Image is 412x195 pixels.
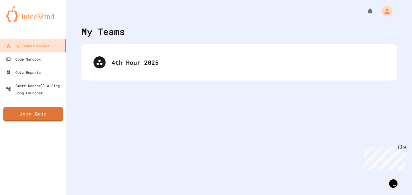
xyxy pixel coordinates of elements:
img: logo-orange.svg [6,6,60,22]
div: My Teams/Classes [6,42,49,49]
div: Chat with us now!Close [2,2,42,38]
iframe: chat widget [362,145,406,170]
div: Code Sandbox [6,55,41,63]
div: 4th Hour 2025 [87,50,391,74]
iframe: chat widget [387,171,406,189]
div: My Teams [81,25,125,38]
div: My Account [375,4,394,18]
div: 4th Hour 2025 [112,58,385,67]
div: Quiz Reports [6,69,41,76]
a: Join Quiz [3,107,63,121]
div: Smart Doorbell & Ping Pong Launcher [6,82,64,96]
div: My Notifications [355,6,375,16]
